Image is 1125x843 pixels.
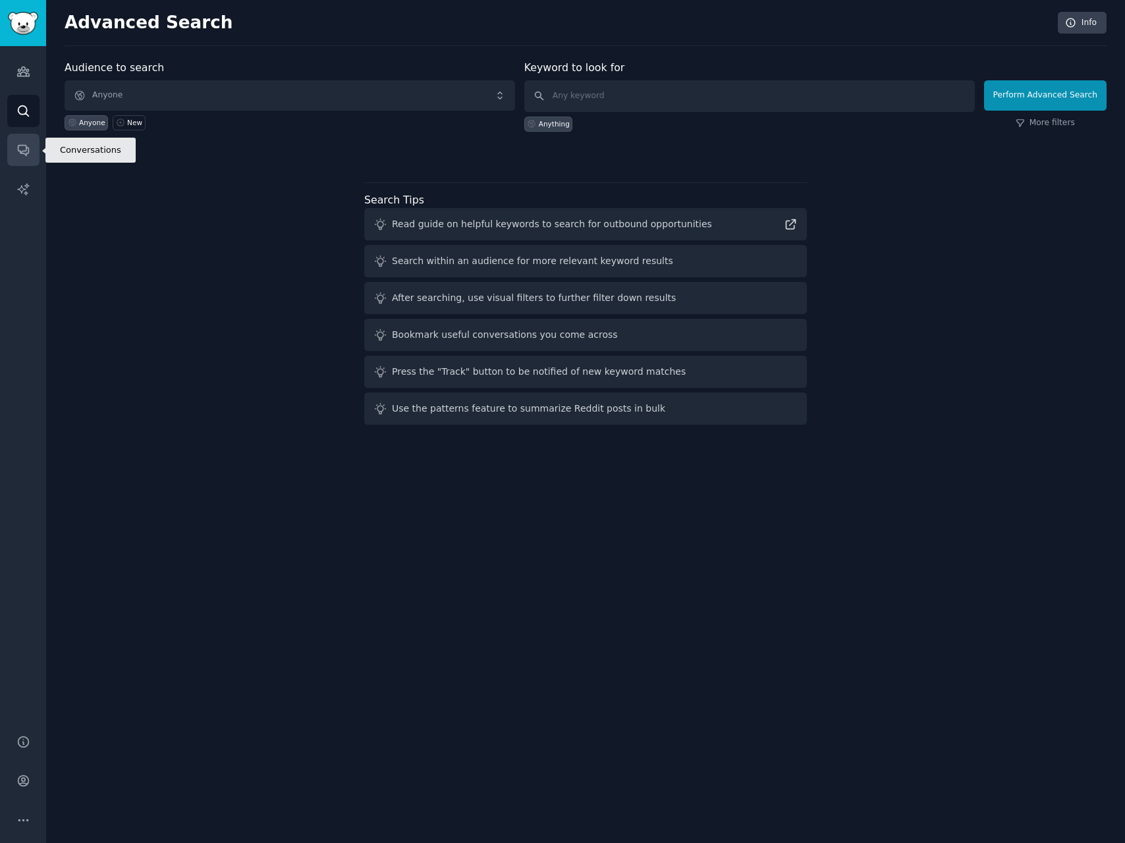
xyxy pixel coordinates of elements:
[1016,117,1075,129] a: More filters
[65,61,164,74] label: Audience to search
[392,217,712,231] div: Read guide on helpful keywords to search for outbound opportunities
[79,118,105,127] div: Anyone
[539,119,570,128] div: Anything
[524,80,975,112] input: Any keyword
[392,365,686,379] div: Press the "Track" button to be notified of new keyword matches
[8,12,38,35] img: GummySearch logo
[113,115,145,130] a: New
[392,402,665,416] div: Use the patterns feature to summarize Reddit posts in bulk
[392,291,676,305] div: After searching, use visual filters to further filter down results
[392,328,618,342] div: Bookmark useful conversations you come across
[392,254,673,268] div: Search within an audience for more relevant keyword results
[65,13,1051,34] h2: Advanced Search
[1058,12,1107,34] a: Info
[364,194,424,206] label: Search Tips
[127,118,142,127] div: New
[524,61,625,74] label: Keyword to look for
[984,80,1107,111] button: Perform Advanced Search
[65,80,515,111] button: Anyone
